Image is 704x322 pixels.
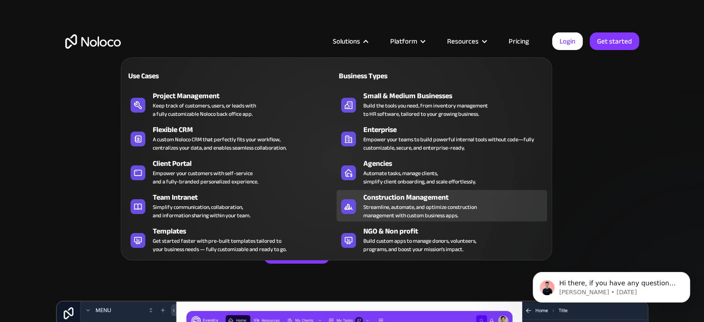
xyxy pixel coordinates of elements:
[363,135,542,152] div: Empower your teams to build powerful internal tools without code—fully customizable, secure, and ...
[363,124,551,135] div: Enterprise
[363,169,476,186] div: Automate tasks, manage clients, simplify client onboarding, and scale effortlessly.
[153,158,341,169] div: Client Portal
[552,32,583,50] a: Login
[336,70,438,82] div: Business Types
[363,101,488,118] div: Build the tools you need, from inventory management to HR software, tailored to your growing busi...
[519,253,704,317] iframe: Intercom notifications message
[363,90,551,101] div: Small & Medium Businesses
[126,224,336,255] a: TemplatesGet started faster with pre-built templates tailored toyour business needs — fully custo...
[153,203,250,220] div: Simplify communication, collaboration, and information sharing within your team.
[153,90,341,101] div: Project Management
[153,101,256,118] div: Keep track of customers, users, or leads with a fully customizable Noloco back office app.
[121,44,552,260] nav: Solutions
[153,135,287,152] div: A custom Noloco CRM that perfectly fits your workflow, centralizes your data, and enables seamles...
[65,34,121,49] a: home
[126,122,336,154] a: Flexible CRMA custom Noloco CRM that perfectly fits your workflow,centralizes your data, and enab...
[153,169,258,186] div: Empower your customers with self-service and a fully-branded personalized experience.
[65,95,639,170] h2: Business Apps for Teams
[336,88,547,120] a: Small & Medium BusinessesBuild the tools you need, from inventory managementto HR software, tailo...
[153,237,287,253] div: Get started faster with pre-built templates tailored to your business needs — fully customizable ...
[336,190,547,221] a: Construction ManagementStreamline, automate, and optimize constructionmanagement with custom busi...
[447,35,479,47] div: Resources
[336,156,547,188] a: AgenciesAutomate tasks, manage clients,simplify client onboarding, and scale effortlessly.
[336,122,547,154] a: EnterpriseEmpower your teams to build powerful internal tools without code—fully customizable, se...
[379,35,436,47] div: Platform
[436,35,497,47] div: Resources
[321,35,379,47] div: Solutions
[363,192,551,203] div: Construction Management
[126,88,336,120] a: Project ManagementKeep track of customers, users, or leads witha fully customizable Noloco back o...
[126,190,336,221] a: Team IntranetSimplify communication, collaboration,and information sharing within your team.
[126,156,336,188] a: Client PortalEmpower your customers with self-serviceand a fully-branded personalized experience.
[590,32,639,50] a: Get started
[336,224,547,255] a: NGO & Non profitBuild custom apps to manage donors, volunteers,programs, and boost your mission’s...
[153,124,341,135] div: Flexible CRM
[363,158,551,169] div: Agencies
[336,65,547,86] a: Business Types
[363,203,477,220] div: Streamline, automate, and optimize construction management with custom business apps.
[363,226,551,237] div: NGO & Non profit
[497,35,541,47] a: Pricing
[333,35,360,47] div: Solutions
[153,192,341,203] div: Team Intranet
[153,226,341,237] div: Templates
[126,70,227,82] div: Use Cases
[126,65,336,86] a: Use Cases
[390,35,417,47] div: Platform
[363,237,476,253] div: Build custom apps to manage donors, volunteers, programs, and boost your mission’s impact.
